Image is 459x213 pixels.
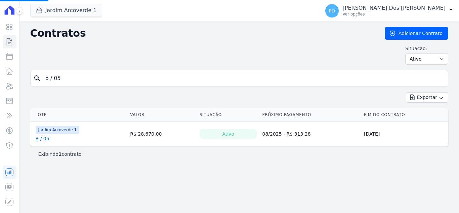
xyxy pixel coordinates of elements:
[30,4,102,17] button: Jardim Arcoverde 1
[329,8,335,13] span: PD
[259,108,361,122] th: Próximo Pagamento
[406,92,448,103] button: Exportar
[320,1,459,20] button: PD [PERSON_NAME] Dos [PERSON_NAME] Ver opções
[33,74,41,82] i: search
[262,131,310,137] a: 08/2025 - R$ 313,28
[41,72,445,85] input: Buscar por nome do lote
[127,122,197,146] td: R$ 28.670,00
[200,129,257,139] div: Ativo
[38,151,82,157] p: Exibindo contrato
[36,135,49,142] a: B / 05
[58,151,62,157] b: 1
[361,122,448,146] td: [DATE]
[36,126,80,134] span: Jardim Arcoverde 1
[30,108,128,122] th: Lote
[30,27,374,39] h2: Contratos
[127,108,197,122] th: Valor
[361,108,448,122] th: Fim do Contrato
[343,11,446,17] p: Ver opções
[385,27,448,40] a: Adicionar Contrato
[343,5,446,11] p: [PERSON_NAME] Dos [PERSON_NAME]
[197,108,260,122] th: Situação
[405,45,448,52] label: Situação:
